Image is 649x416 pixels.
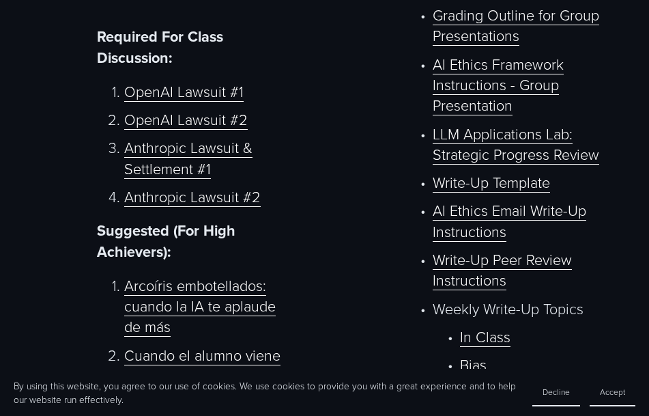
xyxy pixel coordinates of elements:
[97,220,240,262] strong: Suggested (For High Achievers):
[124,275,276,337] a: Arcoíris embotellados: cuando la IA te aplaude de más
[433,54,564,116] a: AI Ethics Framework Instructions - Group Presentation
[460,327,510,347] a: In Class
[124,137,253,178] a: Anthropic Lawsuit & Settlement #1
[97,26,227,68] strong: Required For Class Discussion:
[543,386,570,398] span: Decline
[433,124,599,165] a: LLM Applications Lab: Strategic Progress Review
[600,386,625,398] span: Accept
[124,345,280,407] a: Cuando el alumno viene con upgrade, no basta con pasar el examen
[124,186,261,207] a: Anthropic Lawsuit #2
[433,172,550,193] a: Write-Up Template
[433,200,586,241] a: AI Ethics Email Write-Up Instructions
[460,355,487,375] a: Bias
[14,379,519,405] p: By using this website, you agree to our use of cookies. We use cookies to provide you with a grea...
[433,299,604,319] p: Weekly Write-Up Topics
[124,81,244,102] a: OpenAI Lawsuit #1
[590,378,635,406] button: Accept
[433,249,572,290] a: Write-Up Peer Review Instructions
[124,109,248,130] a: OpenAI Lawsuit #2
[433,5,599,46] a: Grading Outline for Group Presentations
[532,378,580,406] button: Decline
